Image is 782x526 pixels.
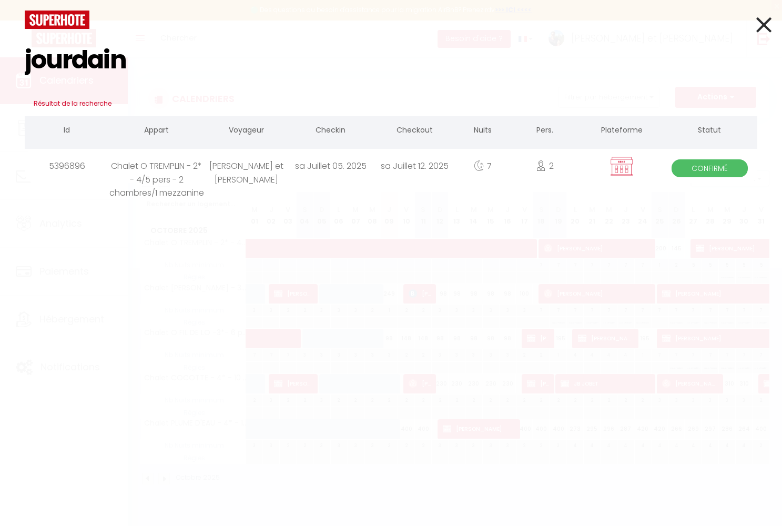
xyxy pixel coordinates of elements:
[25,91,757,116] h3: Résultat de la recherche
[608,156,635,176] img: rent.png
[672,159,748,177] span: Confirmé
[373,116,457,146] th: Checkout
[25,149,109,183] div: 5396896
[25,29,757,91] input: Tapez pour rechercher...
[582,116,662,146] th: Plateforme
[288,149,372,183] div: sa Juillet 05. 2025
[25,11,89,29] img: logo
[109,116,204,146] th: Appart
[508,149,581,183] div: 2
[508,116,581,146] th: Pers.
[662,116,757,146] th: Statut
[25,116,109,146] th: Id
[109,149,204,183] div: Chalet O TREMPLIN - 2* - 4/5 pers - 2 chambres/1 mezzanine
[288,116,372,146] th: Checkin
[457,149,509,183] div: 7
[457,116,509,146] th: Nuits
[373,149,457,183] div: sa Juillet 12. 2025
[204,149,288,183] div: [PERSON_NAME] et [PERSON_NAME]
[204,116,288,146] th: Voyageur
